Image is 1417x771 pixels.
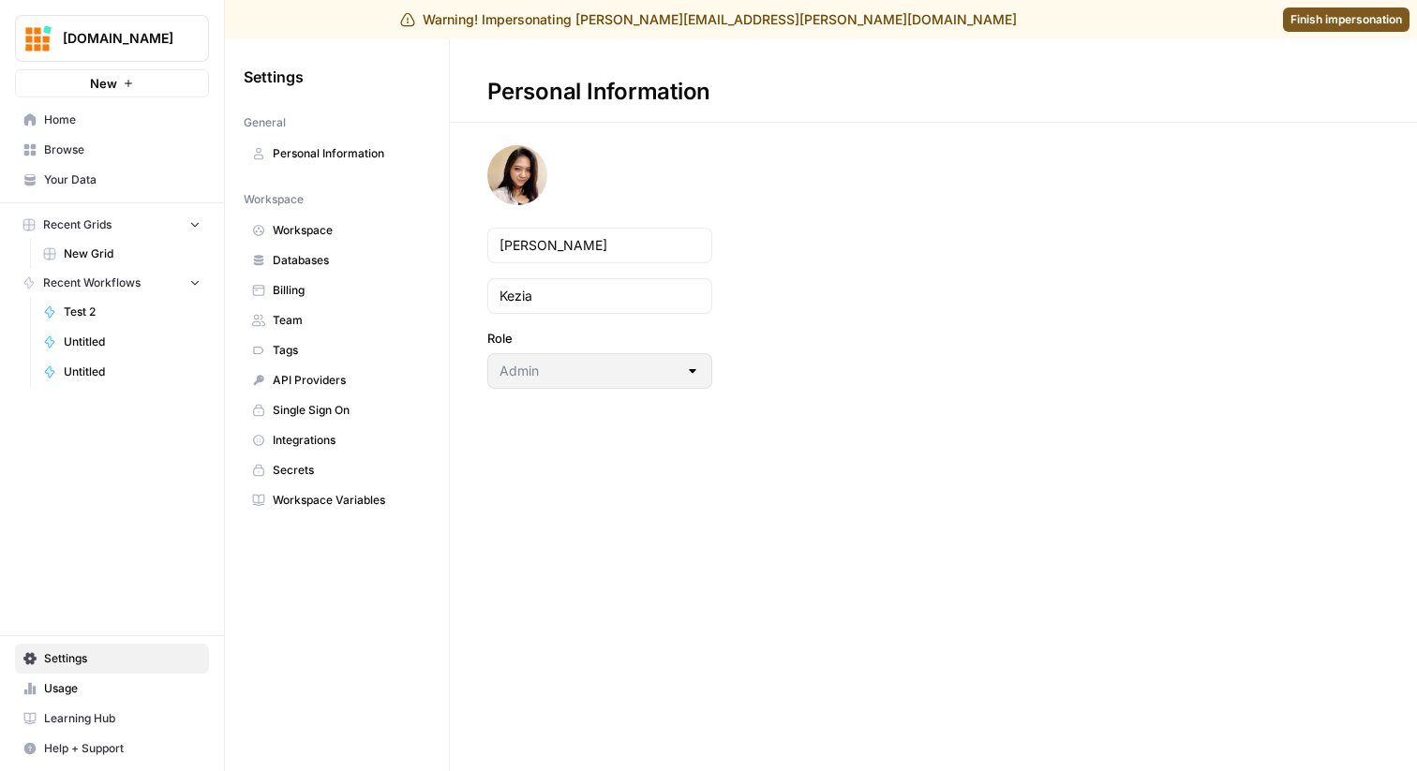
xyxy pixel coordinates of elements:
[273,282,422,299] span: Billing
[15,15,209,62] button: Workspace: metadata.io
[44,141,201,158] span: Browse
[273,145,422,162] span: Personal Information
[64,304,201,320] span: Test 2
[43,274,141,291] span: Recent Workflows
[15,269,209,297] button: Recent Workflows
[273,432,422,449] span: Integrations
[244,191,304,208] span: Workspace
[244,305,430,335] a: Team
[400,10,1017,29] div: Warning! Impersonating [PERSON_NAME][EMAIL_ADDRESS][PERSON_NAME][DOMAIN_NAME]
[273,372,422,389] span: API Providers
[273,492,422,509] span: Workspace Variables
[15,135,209,165] a: Browse
[244,335,430,365] a: Tags
[244,245,430,275] a: Databases
[35,239,209,269] a: New Grid
[64,334,201,350] span: Untitled
[44,740,201,757] span: Help + Support
[244,114,286,131] span: General
[244,215,430,245] a: Workspace
[273,312,422,329] span: Team
[15,734,209,764] button: Help + Support
[244,395,430,425] a: Single Sign On
[487,145,547,205] img: avatar
[64,363,201,380] span: Untitled
[35,297,209,327] a: Test 2
[35,357,209,387] a: Untitled
[487,329,712,348] label: Role
[15,644,209,674] a: Settings
[35,327,209,357] a: Untitled
[273,222,422,239] span: Workspace
[15,704,209,734] a: Learning Hub
[44,680,201,697] span: Usage
[273,342,422,359] span: Tags
[1283,7,1410,32] a: Finish impersonation
[273,462,422,479] span: Secrets
[44,111,201,128] span: Home
[244,139,430,169] a: Personal Information
[15,674,209,704] a: Usage
[1290,11,1402,28] span: Finish impersonation
[244,455,430,485] a: Secrets
[273,402,422,419] span: Single Sign On
[15,165,209,195] a: Your Data
[44,650,201,667] span: Settings
[273,252,422,269] span: Databases
[64,245,201,262] span: New Grid
[244,66,304,88] span: Settings
[44,171,201,188] span: Your Data
[450,77,748,107] div: Personal Information
[15,105,209,135] a: Home
[15,211,209,239] button: Recent Grids
[63,29,176,48] span: [DOMAIN_NAME]
[244,485,430,515] a: Workspace Variables
[244,365,430,395] a: API Providers
[90,74,117,93] span: New
[44,710,201,727] span: Learning Hub
[15,69,209,97] button: New
[244,275,430,305] a: Billing
[22,22,55,55] img: metadata.io Logo
[43,216,112,233] span: Recent Grids
[244,425,430,455] a: Integrations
